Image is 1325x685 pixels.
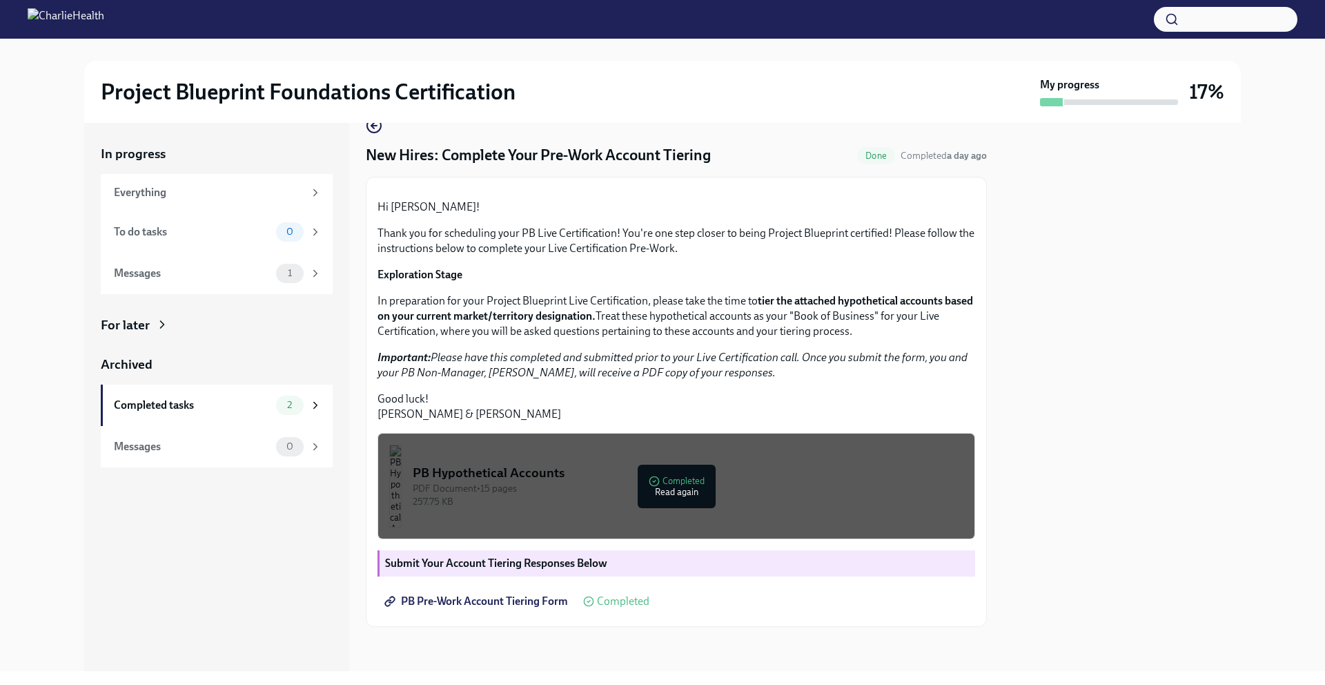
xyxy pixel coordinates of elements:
a: Messages1 [101,253,333,294]
strong: a day ago [947,150,987,162]
a: Completed tasks2 [101,385,333,426]
a: In progress [101,145,333,163]
a: Archived [101,356,333,374]
span: Done [857,151,895,161]
div: Messages [114,266,271,281]
div: Everything [114,185,304,200]
em: Please have this completed and submitted prior to your Live Certification call. Once you submit t... [377,351,968,379]
div: PB Hypothetical Accounts [413,464,963,482]
h2: Project Blueprint Foundations Certification [101,78,516,106]
span: PB Pre-Work Account Tiering Form [387,595,568,608]
h4: New Hires: Complete Your Pre-Work Account Tiering [366,145,711,166]
a: For later [101,316,333,334]
strong: Exploration Stage [377,268,462,281]
a: Everything [101,174,333,211]
button: PB Hypothetical AccountsPDF Document•15 pages257.75 KBCompletedRead again [377,433,975,539]
a: PB Pre-Work Account Tiering Form [377,588,578,615]
h3: 17% [1189,79,1224,104]
div: To do tasks [114,224,271,240]
span: 0 [278,441,302,452]
strong: Important: [377,351,431,364]
p: Thank you for scheduling your PB Live Certification! You're one step closer to being Project Blue... [377,226,975,256]
p: Hi [PERSON_NAME]! [377,200,975,215]
span: Completed [901,150,987,162]
a: Messages0 [101,426,333,467]
span: 1 [279,268,300,278]
div: Completed tasks [114,398,271,413]
p: Good luck! [PERSON_NAME] & [PERSON_NAME] [377,392,975,422]
strong: My progress [1040,77,1099,93]
div: Messages [114,439,271,454]
strong: Submit Your Account Tiering Responses Below [385,557,607,570]
div: 257.75 KB [413,495,963,508]
span: Completed [597,596,649,607]
div: For later [101,316,150,334]
p: In preparation for your Project Blueprint Live Certification, please take the time to Treat these... [377,293,975,339]
div: PDF Document • 15 pages [413,482,963,495]
img: CharlieHealth [28,8,104,30]
span: 2 [279,400,300,410]
a: To do tasks0 [101,211,333,253]
img: PB Hypothetical Accounts [389,445,402,528]
span: 0 [278,226,302,237]
span: October 2nd, 2025 09:32 [901,149,987,162]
